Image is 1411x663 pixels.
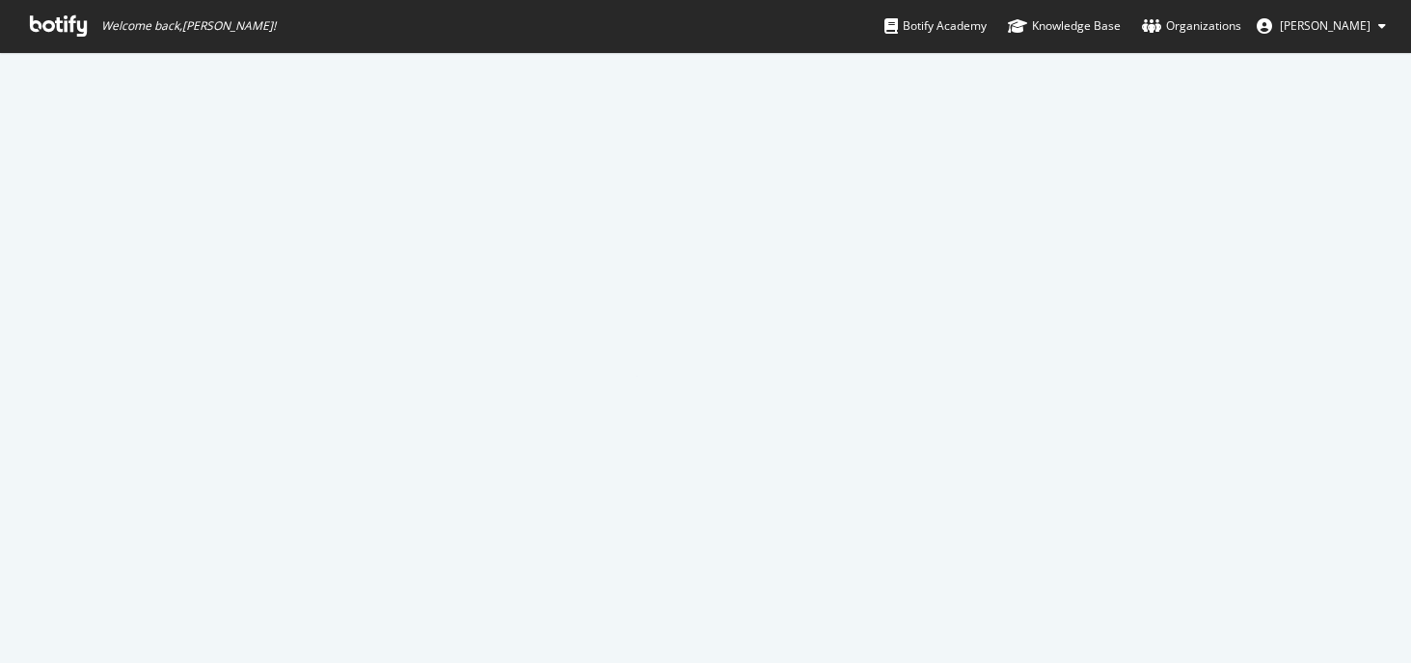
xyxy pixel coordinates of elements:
[884,16,987,36] div: Botify Academy
[1280,17,1370,34] span: Isaac Brown
[1008,16,1121,36] div: Knowledge Base
[1241,11,1401,41] button: [PERSON_NAME]
[1142,16,1241,36] div: Organizations
[101,18,276,34] span: Welcome back, [PERSON_NAME] !
[637,307,775,377] div: animation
